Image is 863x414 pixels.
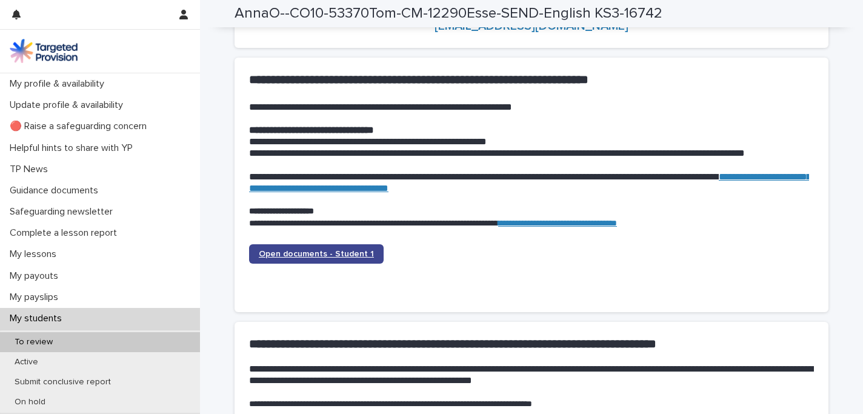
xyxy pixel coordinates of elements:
[5,397,55,407] p: On hold
[235,5,662,22] h2: AnnaO--CO10-53370Tom-CM-12290Esse-SEND-English KS3-16742
[5,337,62,347] p: To review
[5,292,68,303] p: My payslips
[5,377,121,387] p: Submit conclusive report
[5,206,122,218] p: Safeguarding newsletter
[5,142,142,154] p: Helpful hints to share with YP
[5,270,68,282] p: My payouts
[5,313,72,324] p: My students
[5,357,48,367] p: Active
[5,99,133,111] p: Update profile & availability
[10,39,78,63] img: M5nRWzHhSzIhMunXDL62
[5,227,127,239] p: Complete a lesson report
[435,20,628,32] a: [EMAIL_ADDRESS][DOMAIN_NAME]
[249,244,384,264] a: Open documents - Student 1
[5,164,58,175] p: TP News
[259,250,374,258] span: Open documents - Student 1
[5,249,66,260] p: My lessons
[5,121,156,132] p: 🔴 Raise a safeguarding concern
[5,185,108,196] p: Guidance documents
[5,78,114,90] p: My profile & availability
